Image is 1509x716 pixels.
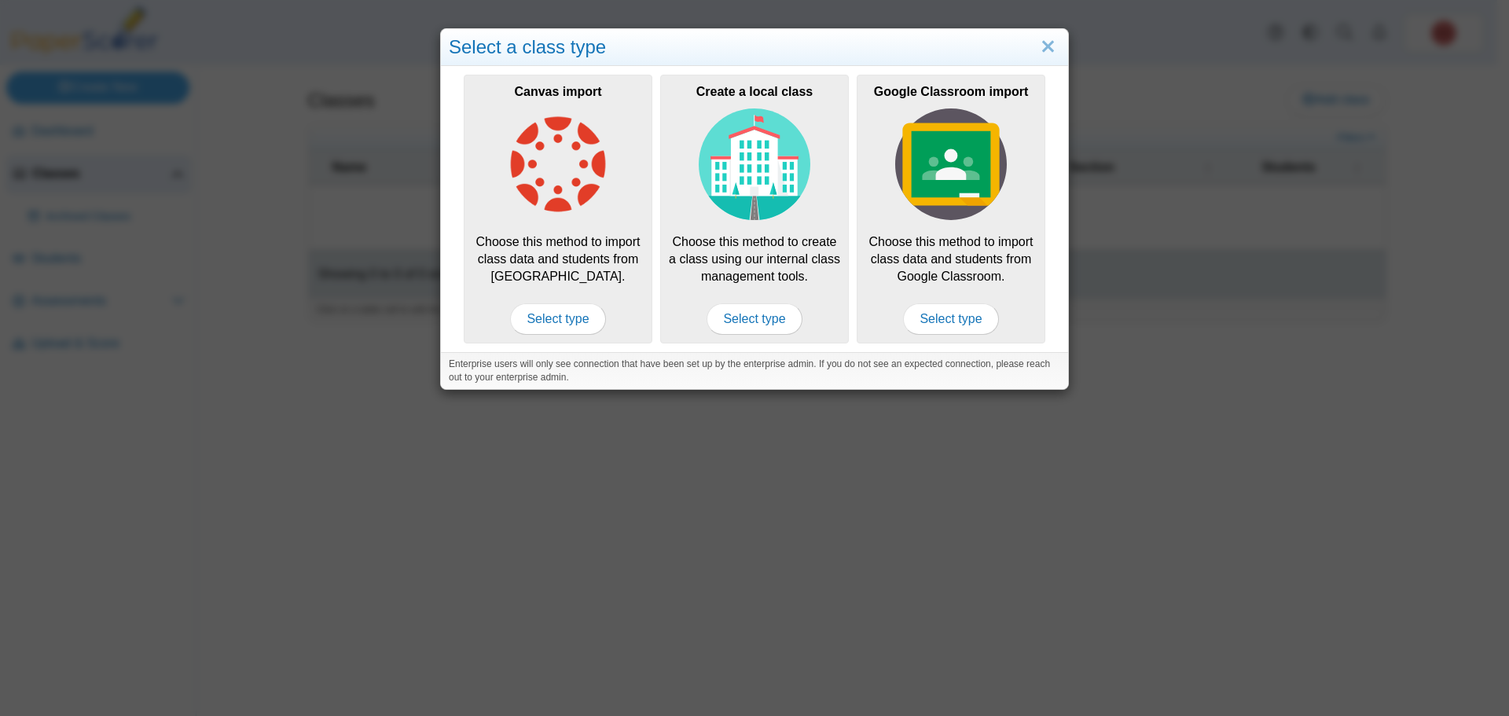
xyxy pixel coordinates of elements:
[857,75,1045,343] a: Google Classroom import Choose this method to import class data and students from Google Classroo...
[441,29,1068,66] div: Select a class type
[707,303,802,335] span: Select type
[441,352,1068,389] div: Enterprise users will only see connection that have been set up by the enterprise admin. If you d...
[895,108,1007,220] img: class-type-google-classroom.svg
[699,108,810,220] img: class-type-local.svg
[874,85,1028,98] b: Google Classroom import
[514,85,601,98] b: Canvas import
[464,75,652,343] div: Choose this method to import class data and students from [GEOGRAPHIC_DATA].
[502,108,614,220] img: class-type-canvas.png
[903,303,998,335] span: Select type
[696,85,813,98] b: Create a local class
[857,75,1045,343] div: Choose this method to import class data and students from Google Classroom.
[660,75,849,343] div: Choose this method to create a class using our internal class management tools.
[1036,34,1060,61] a: Close
[510,303,605,335] span: Select type
[464,75,652,343] a: Canvas import Choose this method to import class data and students from [GEOGRAPHIC_DATA]. Select...
[660,75,849,343] a: Create a local class Choose this method to create a class using our internal class management too...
